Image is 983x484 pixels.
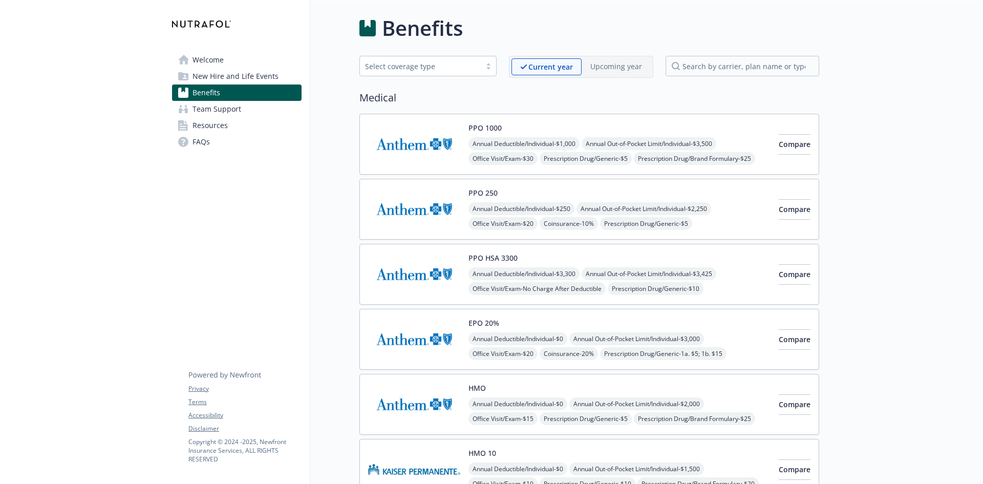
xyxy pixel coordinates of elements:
[193,117,228,134] span: Resources
[634,412,755,425] span: Prescription Drug/Brand Formulary - $25
[779,139,810,149] span: Compare
[540,152,632,165] span: Prescription Drug/Generic - $5
[468,152,538,165] span: Office Visit/Exam - $30
[172,68,302,85] a: New Hire and Life Events
[540,217,598,230] span: Coinsurance - 10%
[468,412,538,425] span: Office Visit/Exam - $15
[468,267,580,280] span: Annual Deductible/Individual - $3,300
[779,399,810,409] span: Compare
[188,424,301,433] a: Disclaimer
[468,397,567,410] span: Annual Deductible/Individual - $0
[779,394,810,415] button: Compare
[172,134,302,150] a: FAQs
[540,347,598,360] span: Coinsurance - 20%
[528,61,573,72] p: Current year
[468,282,606,295] span: Office Visit/Exam - No Charge After Deductible
[582,58,651,75] span: Upcoming year
[368,187,460,231] img: Anthem Blue Cross carrier logo
[368,122,460,166] img: Anthem Blue Cross carrier logo
[468,347,538,360] span: Office Visit/Exam - $20
[468,187,498,198] button: PPO 250
[779,465,810,474] span: Compare
[468,252,518,263] button: PPO HSA 3300
[368,252,460,296] img: Anthem Blue Cross carrier logo
[468,383,486,393] button: HMO
[193,85,220,101] span: Benefits
[368,318,460,361] img: Anthem Blue Cross carrier logo
[188,397,301,407] a: Terms
[779,264,810,285] button: Compare
[666,56,819,76] input: search by carrier, plan name or type
[172,52,302,68] a: Welcome
[359,90,819,106] h2: Medical
[608,282,703,295] span: Prescription Drug/Generic - $10
[172,101,302,117] a: Team Support
[540,412,632,425] span: Prescription Drug/Generic - $5
[634,152,755,165] span: Prescription Drug/Brand Formulary - $25
[779,204,810,214] span: Compare
[569,332,704,345] span: Annual Out-of-Pocket Limit/Individual - $3,000
[193,134,210,150] span: FAQs
[193,52,224,68] span: Welcome
[468,137,580,150] span: Annual Deductible/Individual - $1,000
[468,332,567,345] span: Annual Deductible/Individual - $0
[779,199,810,220] button: Compare
[779,134,810,155] button: Compare
[188,384,301,393] a: Privacy
[193,101,241,117] span: Team Support
[188,437,301,464] p: Copyright © 2024 - 2025 , Newfront Insurance Services, ALL RIGHTS RESERVED
[600,217,692,230] span: Prescription Drug/Generic - $5
[172,117,302,134] a: Resources
[193,68,279,85] span: New Hire and Life Events
[365,61,476,72] div: Select coverage type
[590,61,642,72] p: Upcoming year
[468,122,502,133] button: PPO 1000
[382,13,463,44] h1: Benefits
[779,329,810,350] button: Compare
[468,202,574,215] span: Annual Deductible/Individual - $250
[582,137,716,150] span: Annual Out-of-Pocket Limit/Individual - $3,500
[468,448,496,458] button: HMO 10
[368,383,460,426] img: Anthem Blue Cross carrier logo
[468,318,499,328] button: EPO 20%
[779,459,810,480] button: Compare
[569,462,704,475] span: Annual Out-of-Pocket Limit/Individual - $1,500
[172,85,302,101] a: Benefits
[569,397,704,410] span: Annual Out-of-Pocket Limit/Individual - $2,000
[188,411,301,420] a: Accessibility
[468,217,538,230] span: Office Visit/Exam - $20
[779,334,810,344] span: Compare
[576,202,711,215] span: Annual Out-of-Pocket Limit/Individual - $2,250
[468,462,567,475] span: Annual Deductible/Individual - $0
[582,267,716,280] span: Annual Out-of-Pocket Limit/Individual - $3,425
[600,347,726,360] span: Prescription Drug/Generic - 1a. $5; 1b. $15
[779,269,810,279] span: Compare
